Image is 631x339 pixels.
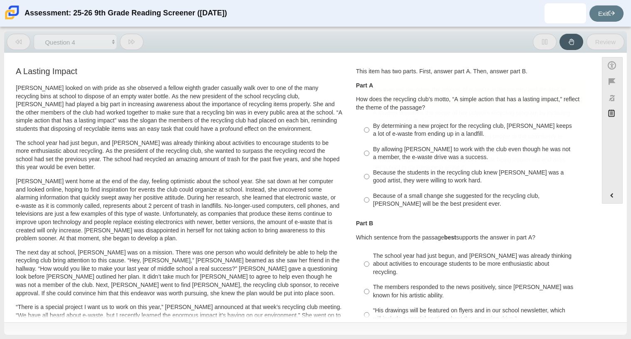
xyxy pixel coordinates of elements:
[356,95,587,112] p: How does the recycling club’s motto, “A simple action that has a lasting impact,” reflect the the...
[559,34,583,50] button: Raise Your Hand
[373,192,583,208] div: Because of a small change she suggested for the recycling club, [PERSON_NAME] will be the best pr...
[373,252,583,277] div: The school year had just begun, and [PERSON_NAME] was already thinking about activities to encour...
[586,34,624,50] button: Review
[16,139,342,172] p: The school year had just begun, and [PERSON_NAME] was already thinking about activities to encour...
[356,67,587,76] p: This item has two parts. First, answer part A. Then, answer part B.
[356,234,587,242] p: Which sentence from the passage supports the answer in part A?
[373,283,583,299] div: The members responded to the news positively, since [PERSON_NAME] was known for his artistic abil...
[559,7,572,20] img: david.ahuatzi.xdQfdX
[356,219,373,227] b: Part B
[602,90,623,106] button: Toggle response masking
[8,57,594,319] div: Assessment items
[16,249,342,298] p: The next day at school, [PERSON_NAME] was on a mission. There was one person who would definitely...
[356,82,373,89] b: Part A
[25,3,227,23] div: Assessment: 25-26 9th Grade Reading Screener ([DATE])
[602,57,623,73] button: Open Accessibility Menu
[16,67,342,76] h3: A Lasting Impact
[3,4,21,21] img: Carmen School of Science & Technology
[602,187,622,203] button: Expand menu. Displays the button labels.
[16,84,342,133] p: [PERSON_NAME] looked on with pride as she observed a fellow eighth grader casually walk over to o...
[444,234,456,241] b: best
[373,169,583,185] div: Because the students in the recycling club knew [PERSON_NAME] was a good artist, they were willin...
[3,15,21,22] a: Carmen School of Science & Technology
[602,106,623,123] button: Notepad
[373,122,583,138] div: By determining a new project for the recycling club, [PERSON_NAME] keeps a lot of e-waste from en...
[373,307,583,323] div: “His drawings will be featured on flyers and in our school newsletter, which will include a speci...
[602,73,623,90] button: Flag item
[16,177,342,243] p: [PERSON_NAME] went home at the end of the day, feeling optimistic about the school year. She sat ...
[589,5,624,22] a: Exit
[373,145,583,162] div: By allowing [PERSON_NAME] to work with the club even though he was not a member, the e-waste driv...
